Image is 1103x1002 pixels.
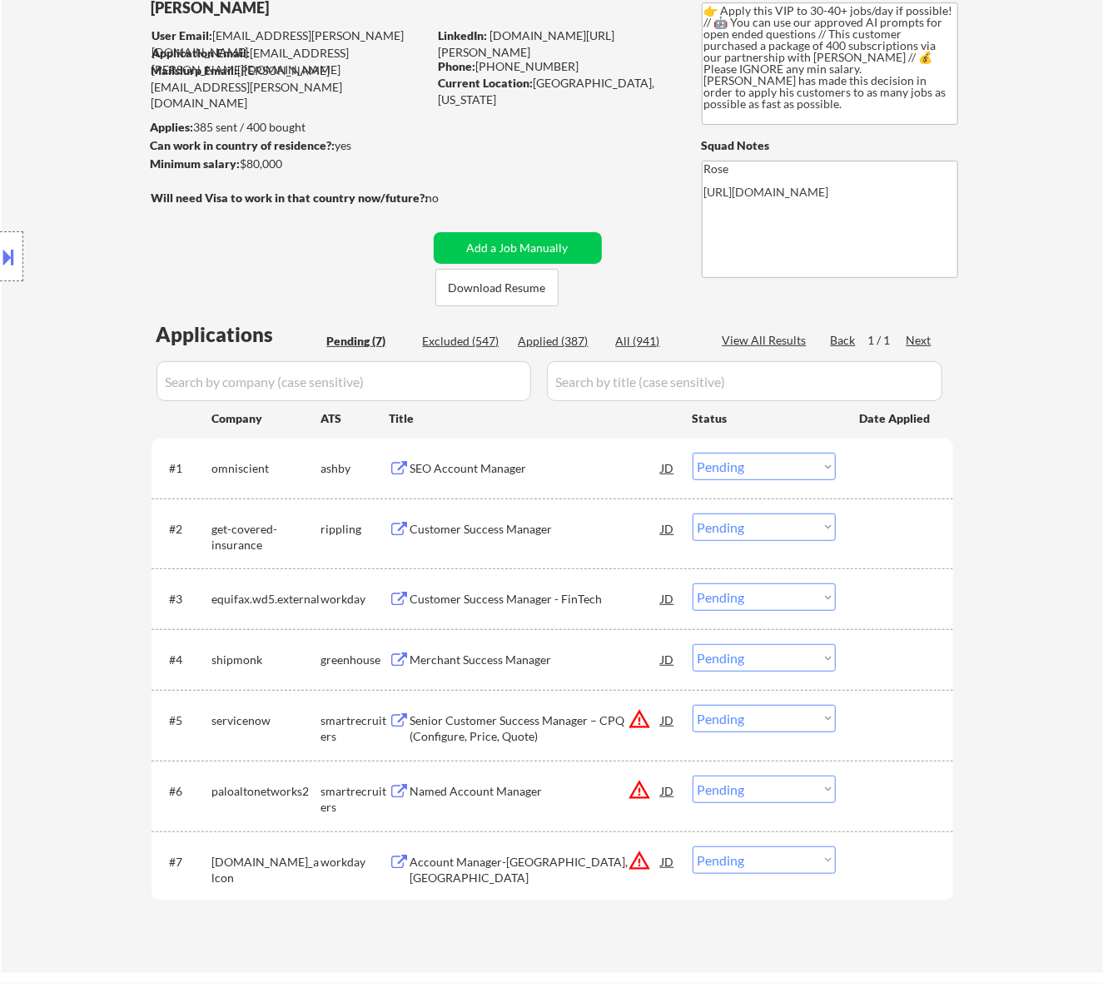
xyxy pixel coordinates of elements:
div: All (941) [616,333,699,350]
div: [PHONE_NUMBER] [439,58,674,75]
div: [PERSON_NAME][EMAIL_ADDRESS][PERSON_NAME][DOMAIN_NAME] [152,62,428,112]
div: smartrecruiters [321,783,390,816]
div: Next [907,332,933,349]
div: 1 / 1 [868,332,907,349]
input: Search by title (case sensitive) [547,361,942,401]
div: SEO Account Manager [410,460,662,477]
a: [DOMAIN_NAME][URL][PERSON_NAME] [439,28,615,59]
div: Status [693,403,836,433]
button: Add a Job Manually [434,232,602,264]
div: [DOMAIN_NAME]_alcon [212,854,321,886]
div: #2 [170,521,199,538]
strong: User Email: [152,28,213,42]
div: workday [321,591,390,608]
button: warning_amber [629,849,652,872]
div: ATS [321,410,390,427]
strong: Current Location: [439,76,534,90]
div: JD [660,846,677,876]
div: rippling [321,521,390,538]
div: #4 [170,652,199,668]
div: JD [660,583,677,613]
div: Account Manager-[GEOGRAPHIC_DATA], [GEOGRAPHIC_DATA] [410,854,662,886]
div: #3 [170,591,199,608]
div: Title [390,410,677,427]
div: Senior Customer Success Manager – CPQ (Configure, Price, Quote) [410,712,662,745]
div: Company [212,410,321,427]
input: Search by company (case sensitive) [157,361,531,401]
strong: Mailslurp Email: [152,63,238,77]
div: shipmonk [212,652,321,668]
button: Download Resume [435,269,559,306]
div: no [426,190,474,206]
div: servicenow [212,712,321,729]
div: Customer Success Manager [410,521,662,538]
div: JD [660,776,677,806]
div: #1 [170,460,199,477]
div: [EMAIL_ADDRESS][PERSON_NAME][DOMAIN_NAME] [152,27,428,60]
div: View All Results [723,332,812,349]
div: workday [321,854,390,871]
div: JD [660,705,677,735]
div: [EMAIL_ADDRESS][PERSON_NAME][DOMAIN_NAME] [152,45,428,77]
div: #7 [170,854,199,871]
div: paloaltonetworks2 [212,783,321,800]
button: warning_amber [629,707,652,731]
div: Excluded (547) [423,333,506,350]
div: #5 [170,712,199,729]
div: Squad Notes [702,137,958,154]
div: smartrecruiters [321,712,390,745]
div: Date Applied [860,410,933,427]
strong: LinkedIn: [439,28,488,42]
strong: Application Email: [152,46,251,60]
div: equifax.wd5.external [212,591,321,608]
div: Back [831,332,857,349]
div: greenhouse [321,652,390,668]
div: get-covered-insurance [212,521,321,553]
div: JD [660,453,677,483]
div: Customer Success Manager - FinTech [410,591,662,608]
div: Named Account Manager [410,783,662,800]
div: JD [660,644,677,674]
div: Pending (7) [327,333,410,350]
div: #6 [170,783,199,800]
div: omniscient [212,460,321,477]
div: Merchant Success Manager [410,652,662,668]
div: JD [660,513,677,543]
div: Applied (387) [519,333,602,350]
div: [GEOGRAPHIC_DATA], [US_STATE] [439,75,674,107]
div: ashby [321,460,390,477]
strong: Phone: [439,59,476,73]
button: warning_amber [629,778,652,801]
